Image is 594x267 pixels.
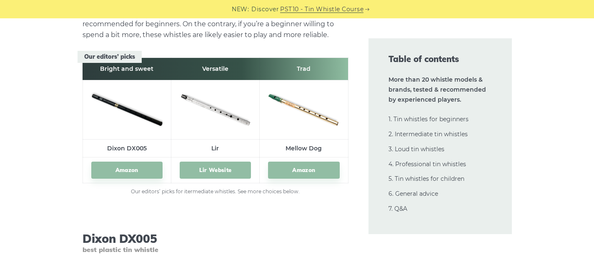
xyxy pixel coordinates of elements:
p: To avoid any misunderstanding, this doesn’t mean these whistles aren’t recommended for beginners.... [83,8,348,40]
th: Versatile [171,58,259,80]
th: Bright and sweet [83,58,171,80]
span: Discover [251,5,279,14]
th: Trad [260,58,348,80]
strong: More than 20 whistle models & brands, tested & recommended by experienced players. [388,76,486,103]
td: Lir [171,139,259,157]
a: Lir Website [180,162,251,179]
a: 4. Professional tin whistles [388,160,466,168]
span: Table of contents [388,53,492,65]
img: Tony Dixon DX005 Tin Whistle Preview [91,85,163,132]
img: Mellow Dog Tin Whistle Preview [268,85,339,132]
a: 1. Tin whistles for beginners [388,115,469,123]
a: 2. Intermediate tin whistles [388,130,468,138]
a: Amazon [268,162,339,179]
a: 7. Q&A [388,205,407,212]
td: Dixon DX005 [83,139,171,157]
span: NEW: [232,5,249,14]
a: 3. Loud tin whistles [388,145,444,153]
h3: Dixon DX005 [83,232,348,254]
figcaption: Our editors’ picks for itermediate whistles. See more choices below. [83,187,348,196]
a: PST10 - Tin Whistle Course [280,5,363,14]
span: best plastic tin whistle [83,246,348,254]
a: 5. Tin whistles for children [388,175,464,182]
a: Amazon [91,162,163,179]
a: 6. General advice [388,190,438,197]
img: Lir Tin Whistle Preview [180,85,251,132]
span: Our editors’ picks [78,51,142,63]
td: Mellow Dog [260,139,348,157]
